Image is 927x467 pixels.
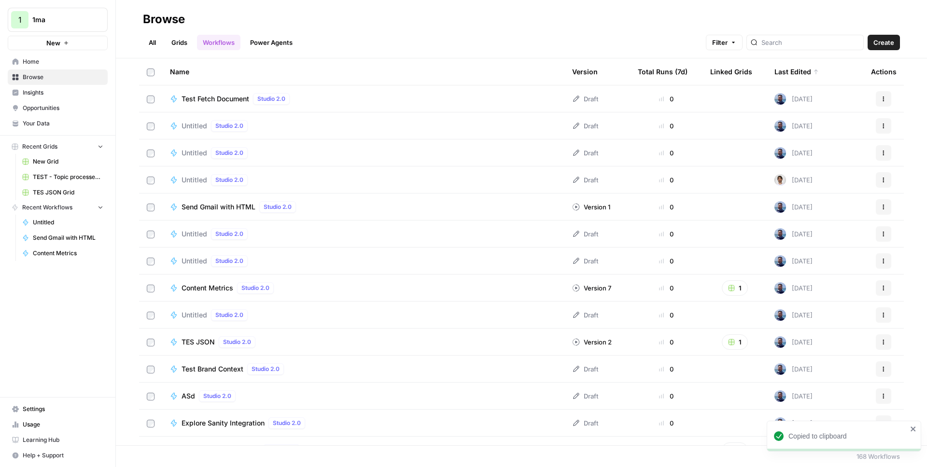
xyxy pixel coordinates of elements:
[572,121,598,131] div: Draft
[774,363,813,375] div: [DATE]
[182,418,265,428] span: Explore Sanity Integration
[774,336,786,348] img: nzmv7wo2iw7oweuhef6gztoeqcdv
[170,120,557,132] a: UntitledStudio 2.0
[33,188,103,197] span: TES JSON Grid
[166,35,193,50] a: Grids
[638,283,695,293] div: 0
[170,390,557,402] a: ASdStudio 2.0
[215,122,243,130] span: Studio 2.0
[18,230,108,246] a: Send Gmail with HTML
[774,93,813,105] div: [DATE]
[33,233,103,242] span: Send Gmail with HTML
[143,35,162,50] a: All
[23,405,103,413] span: Settings
[182,94,249,104] span: Test Fetch Document
[241,284,269,292] span: Studio 2.0
[203,392,231,400] span: Studio 2.0
[572,391,598,401] div: Draft
[774,282,813,294] div: [DATE]
[223,338,251,346] span: Studio 2.0
[712,38,728,47] span: Filter
[182,337,215,347] span: TES JSON
[8,36,108,50] button: New
[638,94,695,104] div: 0
[572,58,598,85] div: Version
[23,436,103,444] span: Learning Hub
[18,154,108,169] a: New Grid
[761,38,859,47] input: Search
[722,334,748,350] button: 1
[170,201,557,213] a: Send Gmail with HTMLStudio 2.0
[871,58,897,85] div: Actions
[18,14,22,26] span: 1
[774,120,813,132] div: [DATE]
[215,230,243,238] span: Studio 2.0
[638,202,695,212] div: 0
[774,309,786,321] img: nzmv7wo2iw7oweuhef6gztoeqcdv
[23,73,103,82] span: Browse
[143,12,185,27] div: Browse
[572,418,598,428] div: Draft
[774,174,813,186] div: [DATE]
[170,282,557,294] a: Content MetricsStudio 2.0
[572,337,612,347] div: Version 2
[638,229,695,239] div: 0
[8,8,108,32] button: Workspace: 1ma
[774,174,786,186] img: 2sv5sb2nc5y0275bc3hbsgjwhrga
[170,417,557,429] a: Explore Sanity IntegrationStudio 2.0
[638,148,695,158] div: 0
[8,401,108,417] a: Settings
[774,417,813,429] div: [DATE]
[182,445,259,455] span: TEST - Topic processed
[572,175,598,185] div: Draft
[774,309,813,321] div: [DATE]
[774,201,786,213] img: nzmv7wo2iw7oweuhef6gztoeqcdv
[18,246,108,261] a: Content Metrics
[23,119,103,128] span: Your Data
[638,418,695,428] div: 0
[8,116,108,131] a: Your Data
[774,58,819,85] div: Last Edited
[8,448,108,463] button: Help + Support
[8,200,108,215] button: Recent Workflows
[774,228,813,240] div: [DATE]
[722,442,748,458] button: 1
[774,417,786,429] img: nzmv7wo2iw7oweuhef6gztoeqcdv
[8,69,108,85] a: Browse
[182,202,255,212] span: Send Gmail with HTML
[182,310,207,320] span: Untitled
[170,255,557,267] a: UntitledStudio 2.0
[572,202,610,212] div: Version 1
[8,100,108,116] a: Opportunities
[8,85,108,100] a: Insights
[215,176,243,184] span: Studio 2.0
[774,255,813,267] div: [DATE]
[774,336,813,348] div: [DATE]
[33,173,103,181] span: TEST - Topic processed Grid
[638,391,695,401] div: 0
[774,390,813,402] div: [DATE]
[638,310,695,320] div: 0
[8,139,108,154] button: Recent Grids
[638,337,695,347] div: 0
[572,229,598,239] div: Draft
[170,228,557,240] a: UntitledStudio 2.0
[572,445,610,455] div: Version 1
[774,390,786,402] img: nzmv7wo2iw7oweuhef6gztoeqcdv
[774,120,786,132] img: nzmv7wo2iw7oweuhef6gztoeqcdv
[244,35,298,50] a: Power Agents
[182,121,207,131] span: Untitled
[868,35,900,50] button: Create
[170,309,557,321] a: UntitledStudio 2.0
[18,215,108,230] a: Untitled
[170,174,557,186] a: UntitledStudio 2.0
[182,256,207,266] span: Untitled
[8,417,108,432] a: Usage
[32,15,91,25] span: 1ma
[257,95,285,103] span: Studio 2.0
[182,175,207,185] span: Untitled
[572,310,598,320] div: Draft
[638,256,695,266] div: 0
[774,363,786,375] img: nzmv7wo2iw7oweuhef6gztoeqcdv
[910,425,917,433] button: close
